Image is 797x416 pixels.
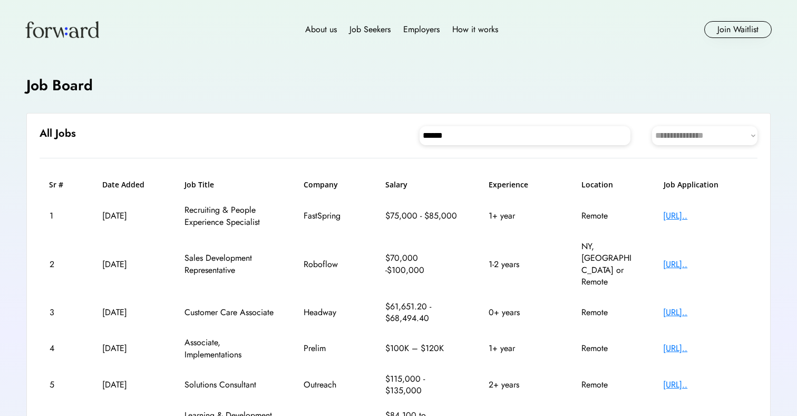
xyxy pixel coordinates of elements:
[102,179,155,190] h6: Date Added
[184,204,274,228] div: Recruiting & People Experience Specialist
[385,343,459,354] div: $100K – $120K
[581,307,634,318] div: Remote
[102,259,155,270] div: [DATE]
[102,210,155,222] div: [DATE]
[102,379,155,391] div: [DATE]
[704,21,772,38] button: Join Waitlist
[385,373,459,397] div: $115,000 - $135,000
[489,210,552,222] div: 1+ year
[385,252,459,276] div: $70,000 -$100,000
[489,259,552,270] div: 1-2 years
[663,210,747,222] div: [URL]..
[102,307,155,318] div: [DATE]
[50,259,73,270] div: 2
[581,179,634,190] h6: Location
[184,307,274,318] div: Customer Care Associate
[25,21,99,38] img: Forward logo
[581,343,634,354] div: Remote
[581,210,634,222] div: Remote
[304,379,356,391] div: Outreach
[663,343,747,354] div: [URL]..
[663,259,747,270] div: [URL]..
[489,307,552,318] div: 0+ years
[385,301,459,325] div: $61,651.20 - $68,494.40
[102,343,155,354] div: [DATE]
[184,179,214,190] h6: Job Title
[663,379,747,391] div: [URL]..
[50,210,73,222] div: 1
[304,307,356,318] div: Headway
[184,337,274,361] div: Associate, Implementations
[184,252,274,276] div: Sales Development Representative
[664,179,748,190] h6: Job Application
[50,379,73,391] div: 5
[489,379,552,391] div: 2+ years
[49,179,73,190] h6: Sr #
[385,210,459,222] div: $75,000 - $85,000
[50,343,73,354] div: 4
[489,179,552,190] h6: Experience
[403,23,440,36] div: Employers
[304,210,356,222] div: FastSpring
[452,23,498,36] div: How it works
[489,343,552,354] div: 1+ year
[581,379,634,391] div: Remote
[663,307,747,318] div: [URL]..
[304,179,356,190] h6: Company
[385,179,459,190] h6: Salary
[50,307,73,318] div: 3
[184,379,274,391] div: Solutions Consultant
[581,241,634,288] div: NY, [GEOGRAPHIC_DATA] or Remote
[305,23,337,36] div: About us
[40,126,76,141] h6: All Jobs
[26,75,93,96] h4: Job Board
[304,343,356,354] div: Prelim
[304,259,356,270] div: Roboflow
[349,23,391,36] div: Job Seekers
